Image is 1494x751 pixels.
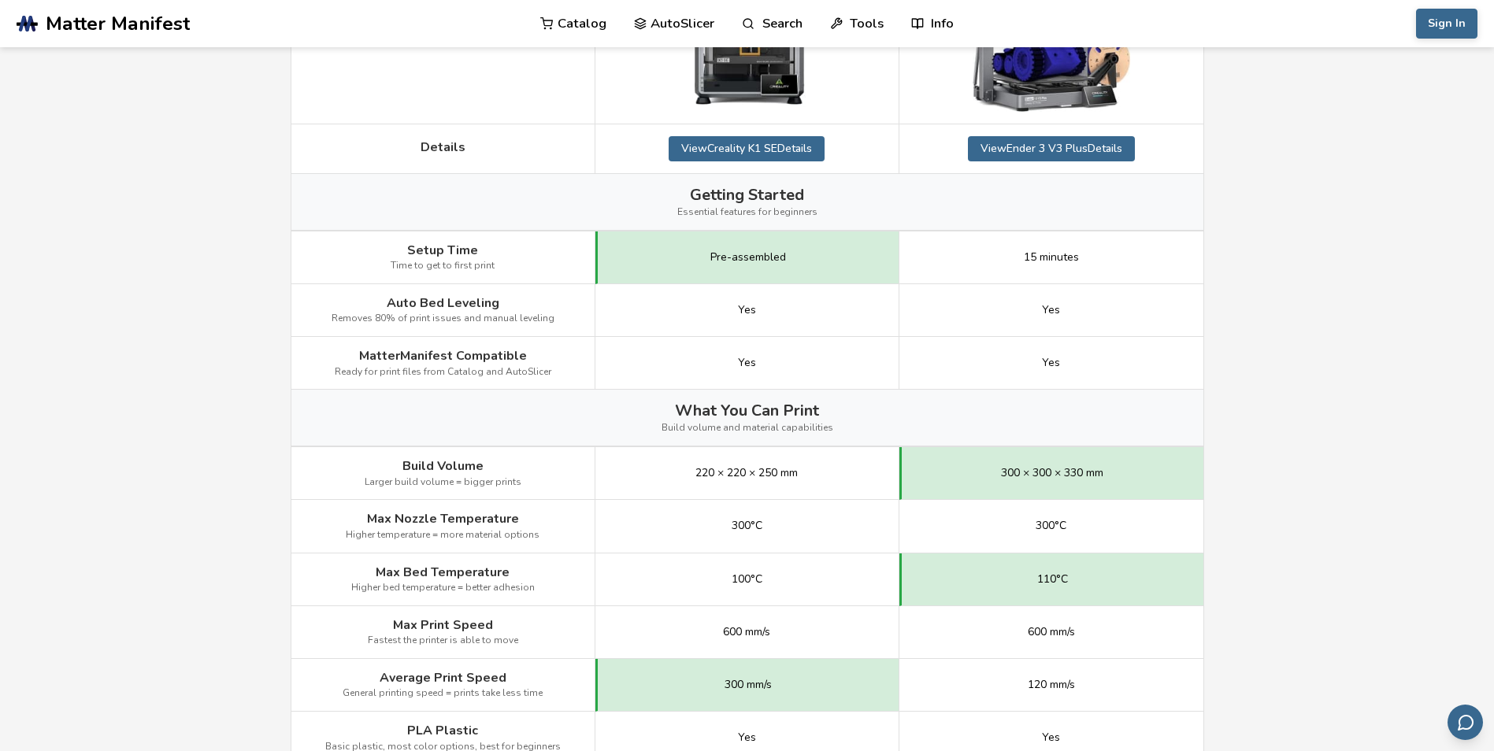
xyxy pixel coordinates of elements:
[723,626,770,638] span: 600 mm/s
[365,477,521,488] span: Larger build volume = bigger prints
[367,512,519,526] span: Max Nozzle Temperature
[675,401,819,420] span: What You Can Print
[695,467,798,479] span: 220 × 220 × 250 mm
[46,13,190,35] span: Matter Manifest
[346,530,539,541] span: Higher temperature = more material options
[1037,573,1068,586] span: 110°C
[690,186,804,204] span: Getting Started
[335,367,551,378] span: Ready for print files from Catalog and AutoSlicer
[738,731,756,744] span: Yes
[710,251,786,264] span: Pre-assembled
[421,140,465,154] span: Details
[407,723,478,738] span: PLA Plastic
[351,583,535,594] span: Higher bed temperature = better adhesion
[968,136,1135,161] a: ViewEnder 3 V3 PlusDetails
[677,207,817,218] span: Essential features for beginners
[1448,705,1483,740] button: Send feedback via email
[332,313,554,324] span: Removes 80% of print issues and manual leveling
[1028,626,1075,638] span: 600 mm/s
[387,296,499,310] span: Auto Bed Leveling
[1036,520,1066,532] span: 300°C
[393,618,493,632] span: Max Print Speed
[376,565,510,579] span: Max Bed Temperature
[343,688,543,699] span: General printing speed = prints take less time
[391,261,495,272] span: Time to get to first print
[1028,679,1075,691] span: 120 mm/s
[368,635,518,646] span: Fastest the printer is able to move
[407,243,478,257] span: Setup Time
[1416,9,1477,39] button: Sign In
[380,671,506,685] span: Average Print Speed
[732,573,762,586] span: 100°C
[1042,304,1060,316] span: Yes
[662,423,833,434] span: Build volume and material capabilities
[1024,251,1079,264] span: 15 minutes
[1001,467,1103,479] span: 300 × 300 × 330 mm
[738,304,756,316] span: Yes
[402,459,484,473] span: Build Volume
[738,357,756,369] span: Yes
[1042,357,1060,369] span: Yes
[669,136,825,161] a: ViewCreality K1 SEDetails
[725,679,772,691] span: 300 mm/s
[732,520,762,532] span: 300°C
[359,349,527,363] span: MatterManifest Compatible
[1042,731,1060,744] span: Yes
